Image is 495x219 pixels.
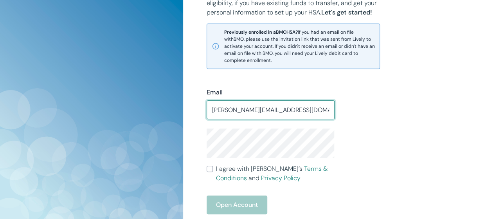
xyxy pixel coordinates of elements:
label: Email [207,88,223,97]
strong: Let's get started! [321,8,372,16]
a: Privacy Policy [261,174,301,182]
span: If you had an email on file with BMO , please use the invitation link that was sent from Lively t... [224,29,375,64]
strong: Previously enrolled in a BMO HSA? [224,29,298,35]
span: I agree with [PERSON_NAME]’s and [216,164,334,183]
